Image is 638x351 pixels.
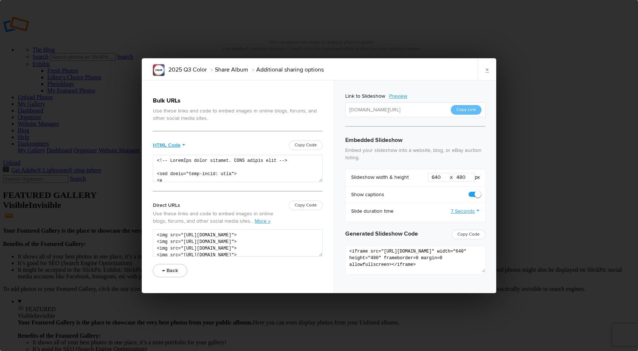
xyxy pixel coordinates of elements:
b: Show captions [351,191,384,198]
a: HTML Code [153,140,185,150]
li: Additional sharing options [248,63,324,76]
a: × [478,58,496,80]
a: Preview [385,91,413,101]
b: Slide duration time [351,208,394,215]
div: Direct URLs [153,201,180,210]
span: Copy Code [452,230,486,239]
p: Use these links and code to embed images in online blogs, forums, and other social media sites. [153,107,323,122]
h3: Generated Slideshow Code [345,229,486,238]
button: ← Back [153,264,187,277]
img: Quarterly_Competition_Artwork-5.png [153,64,165,76]
li: 2025 Q3 Color [168,63,207,76]
li: Share Album [207,63,248,76]
p: Use these links and code to embed images in online blogs, forums, and other social media sites. [153,210,280,225]
p: Embed your slideshow into a website, blog, or eBay auction listing. [345,147,486,161]
a: 7 Seconds [451,208,480,215]
b: Slideshow width & height [351,174,409,181]
h3: Embedded Slideshow [345,136,486,145]
a: More » [255,218,270,224]
div: Link to Slideshow [345,91,385,101]
div: Copy Code [289,201,323,210]
div: x px [421,174,480,182]
div: Copy Code [289,140,323,150]
button: Copy Link [451,105,481,115]
span: .. [251,218,255,224]
h3: Bulk URLs [153,96,323,105]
